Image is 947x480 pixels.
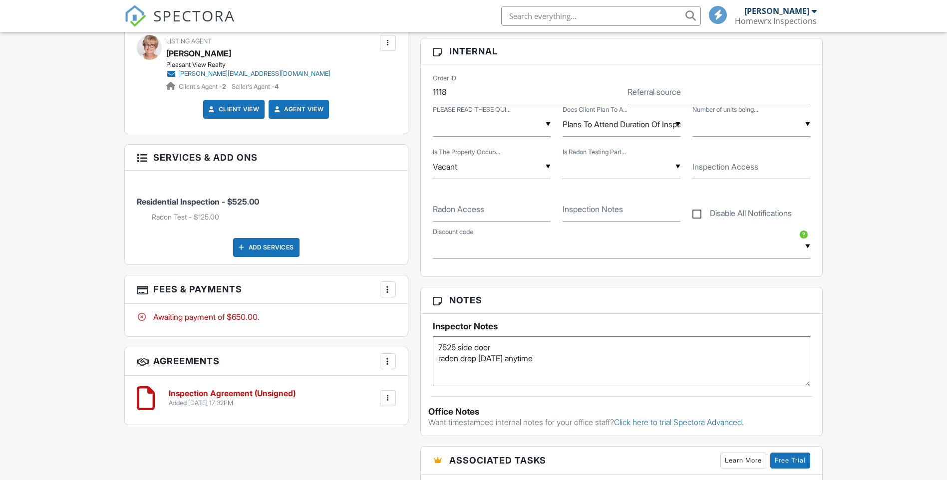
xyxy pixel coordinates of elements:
span: Residential Inspection - $525.00 [137,197,259,207]
span: SPECTORA [153,5,235,26]
h3: Notes [421,287,823,313]
h3: Agreements [125,347,408,376]
input: Radon Access [433,197,551,222]
label: Number of units being purchased [692,105,758,114]
label: Is Radon Testing Part Of Your Agreement With The Seller? [563,148,626,157]
label: Discount code [433,228,473,237]
h5: Inspector Notes [433,321,811,331]
label: Does Client Plan To Attend? [563,105,628,114]
span: Associated Tasks [449,454,546,467]
span: Seller's Agent - [232,83,279,90]
strong: 2 [222,83,226,90]
a: SPECTORA [124,13,235,34]
li: Service: Residential Inspection [137,178,396,230]
label: Inspection Notes [563,204,623,215]
label: Order ID [433,74,456,83]
img: The Best Home Inspection Software - Spectora [124,5,146,27]
input: Search everything... [501,6,701,26]
div: [PERSON_NAME][EMAIL_ADDRESS][DOMAIN_NAME] [178,70,330,78]
div: Homewrx Inspections [735,16,817,26]
span: Client's Agent - [179,83,228,90]
h3: Services & Add ons [125,145,408,171]
div: Awaiting payment of $650.00. [137,311,396,322]
strong: 4 [275,83,279,90]
div: Add Services [233,238,300,257]
p: Want timestamped internal notes for your office staff? [428,417,815,428]
label: Disable All Notifications [692,209,792,221]
a: [PERSON_NAME][EMAIL_ADDRESS][DOMAIN_NAME] [166,69,330,79]
div: [PERSON_NAME] [744,6,809,16]
span: Listing Agent [166,37,212,45]
div: Added [DATE] 17:32PM [169,399,296,407]
a: Agent View [272,104,323,114]
a: Click here to trial Spectora Advanced. [614,417,744,427]
textarea: emailed access request [433,336,811,386]
a: Free Trial [770,453,810,469]
h3: Fees & Payments [125,275,408,304]
label: Referral source [628,86,681,97]
a: Client View [207,104,260,114]
input: Inspection Notes [563,197,680,222]
a: Inspection Agreement (Unsigned) Added [DATE] 17:32PM [169,389,296,407]
a: Learn More [720,453,766,469]
div: Pleasant View Realty [166,61,338,69]
label: Is The Property Occupied? [433,148,500,157]
li: Add on: Radon Test [152,212,396,222]
label: PLEASE READ THESE QUICK HELPFUL INSTRUCTIONS: [433,105,511,114]
h3: Internal [421,38,823,64]
a: [PERSON_NAME] [166,46,231,61]
label: Inspection Access [692,161,758,172]
h6: Inspection Agreement (Unsigned) [169,389,296,398]
div: Office Notes [428,407,815,417]
label: Radon Access [433,204,484,215]
input: Inspection Access [692,155,810,179]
